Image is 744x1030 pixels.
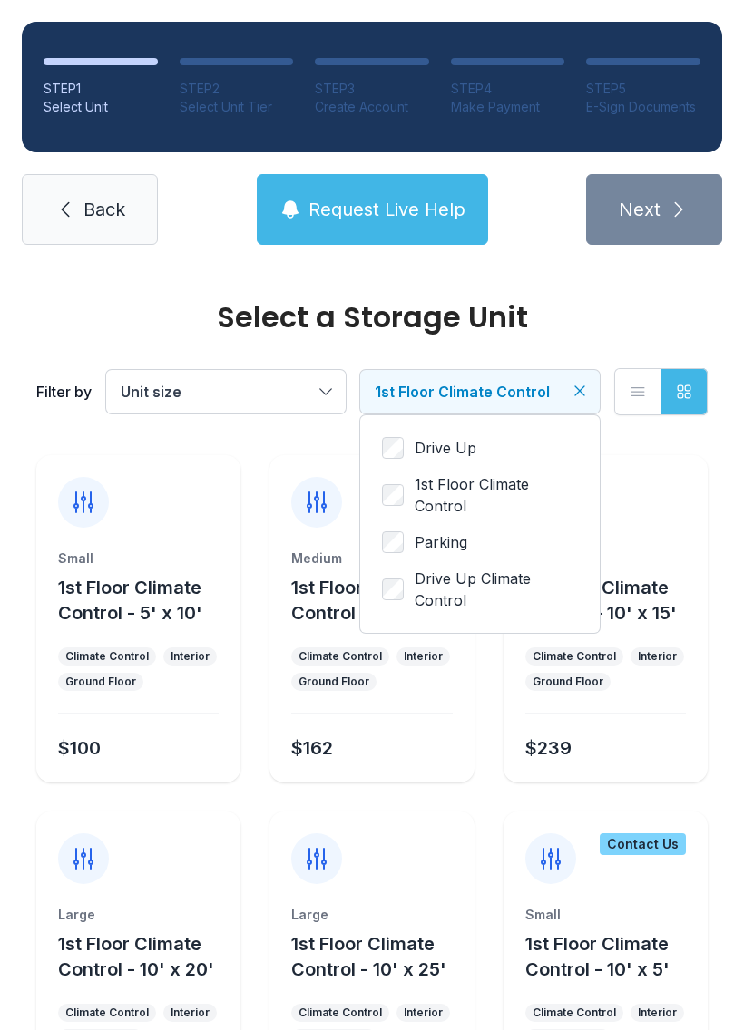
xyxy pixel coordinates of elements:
div: Medium [291,549,452,568]
div: Contact Us [600,833,686,855]
input: Drive Up [382,437,404,459]
div: Climate Control [299,1006,382,1020]
span: 1st Floor Climate Control - 5' x 10' [58,577,202,624]
div: Make Payment [451,98,565,116]
button: 1st Floor Climate Control - 10' x 20' [58,931,233,982]
div: Small [58,549,219,568]
div: $239 [525,735,572,761]
div: STEP 4 [451,80,565,98]
button: 1st Floor Climate Control - 5' x 10' [58,575,233,626]
div: $162 [291,735,333,761]
span: Back [83,197,125,222]
span: 1st Floor Climate Control - 10' x 15' [525,577,677,624]
span: Unit size [121,383,181,401]
div: Climate Control [65,649,149,664]
button: Clear filters [571,382,589,400]
div: Filter by [36,381,92,403]
button: 1st Floor Climate Control - 10' x 25' [291,931,466,982]
span: 1st Floor Climate Control - 10' x 20' [58,933,214,980]
div: Interior [171,649,210,664]
button: 1st Floor Climate Control - 10' x 10' [291,575,466,626]
div: Large [291,906,452,924]
button: 1st Floor Climate Control - 10' x 15' [525,575,700,626]
div: STEP 5 [586,80,700,98]
span: 1st Floor Climate Control [415,473,578,517]
div: Interior [404,649,443,664]
input: Drive Up Climate Control [382,578,404,600]
span: Next [619,197,661,222]
div: Ground Floor [299,675,369,689]
div: STEP 3 [315,80,429,98]
span: Drive Up Climate Control [415,568,578,611]
span: Request Live Help [308,197,465,222]
div: STEP 1 [44,80,158,98]
div: Interior [638,1006,677,1020]
span: Parking [415,531,467,553]
span: 1st Floor Climate Control [375,383,550,401]
button: 1st Floor Climate Control - 10' x 5' [525,931,700,982]
div: Ground Floor [533,675,603,689]
button: 1st Floor Climate Control [360,370,600,413]
div: Interior [404,1006,443,1020]
div: Ground Floor [65,675,136,689]
div: Climate Control [299,649,382,664]
div: Climate Control [65,1006,149,1020]
span: 1st Floor Climate Control - 10' x 10' [291,577,444,624]
div: E-Sign Documents [586,98,700,116]
div: Select Unit Tier [180,98,294,116]
button: Unit size [106,370,346,413]
div: Climate Control [533,649,616,664]
div: Large [58,906,219,924]
div: Small [525,906,686,924]
div: Interior [638,649,677,664]
div: Medium [525,549,686,568]
div: Interior [171,1006,210,1020]
div: $100 [58,735,101,761]
div: Select Unit [44,98,158,116]
div: Climate Control [533,1006,616,1020]
input: 1st Floor Climate Control [382,484,404,506]
div: Select a Storage Unit [36,303,708,332]
div: STEP 2 [180,80,294,98]
span: 1st Floor Climate Control - 10' x 25' [291,933,446,980]
span: Drive Up [415,437,476,459]
input: Parking [382,531,404,553]
div: Create Account [315,98,429,116]
span: 1st Floor Climate Control - 10' x 5' [525,933,670,980]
